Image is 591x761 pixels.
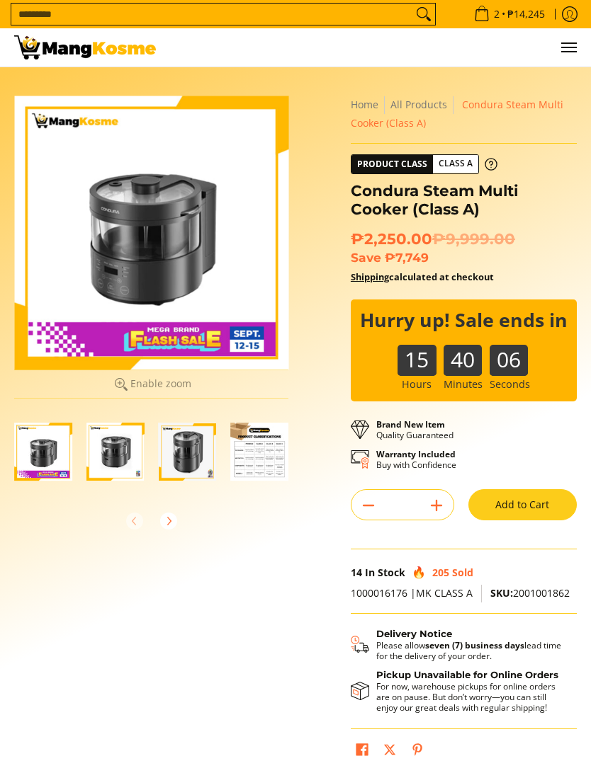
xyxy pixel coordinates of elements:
span: Condura Steam Multi Cooker (Class A) [351,98,563,130]
img: Condura Steam Multi Cooker - Healthy Cooking for You! l Mang Kosme [14,35,156,59]
a: Home [351,98,378,111]
img: Condura Steam Multi Cooker (Class A)-3 [159,423,217,481]
nav: Breadcrumbs [351,96,577,132]
span: ₱2,250.00 [351,229,515,248]
b: 06 [490,345,528,361]
button: Subtract [351,494,385,517]
strong: Warranty Included [376,448,456,460]
strong: Brand New Item [376,418,445,430]
span: • [470,6,549,22]
span: 2001001862 [490,586,570,600]
b: 15 [398,345,436,361]
span: Save [351,250,381,265]
ul: Customer Navigation [170,28,577,67]
button: Add [420,494,454,517]
span: Enable zoom [130,378,191,389]
span: 205 [432,566,449,579]
b: 40 [444,345,482,361]
button: Menu [560,28,577,67]
strong: calculated at checkout [351,270,494,283]
a: All Products [390,98,447,111]
span: ₱14,245 [505,9,547,19]
span: Class A [433,155,478,173]
strong: Delivery Notice [376,628,452,639]
span: Product Class [351,155,433,173]
button: Search [412,4,435,25]
button: Enable zoom [14,370,288,399]
img: Condura Steam Multi Cooker (Class A)-2 [86,423,145,481]
strong: seven (7) business days [425,639,524,651]
span: In Stock [365,566,405,579]
h1: Condura Steam Multi Cooker (Class A) [351,181,577,219]
span: ₱7,749 [385,250,429,265]
span: 1000016176 |MK CLASS A [351,586,473,600]
p: For now, warehouse pickups for online orders are on pause. But don’t worry—you can still enjoy ou... [376,681,563,713]
p: Quality Guaranteed [376,419,454,440]
p: Buy with Confidence [376,449,456,470]
del: ₱9,999.00 [432,229,515,248]
button: Shipping & Delivery [351,628,563,660]
p: Please allow lead time for the delivery of your order. [376,640,563,661]
button: Next [153,505,184,537]
img: Condura Steam Multi Cooker (Class A)-4 [230,423,288,481]
strong: Pickup Unavailable for Online Orders [376,669,558,680]
a: Shipping [351,270,389,283]
nav: Main Menu [170,28,577,67]
img: Condura Steam Multi Cooker (Class A)-1 [14,423,72,481]
button: Add to Cart [468,489,577,520]
span: 14 [351,566,362,579]
span: Sold [452,566,473,579]
span: SKU: [490,586,513,600]
a: Product Class Class A [351,154,497,174]
span: 2 [492,9,502,19]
